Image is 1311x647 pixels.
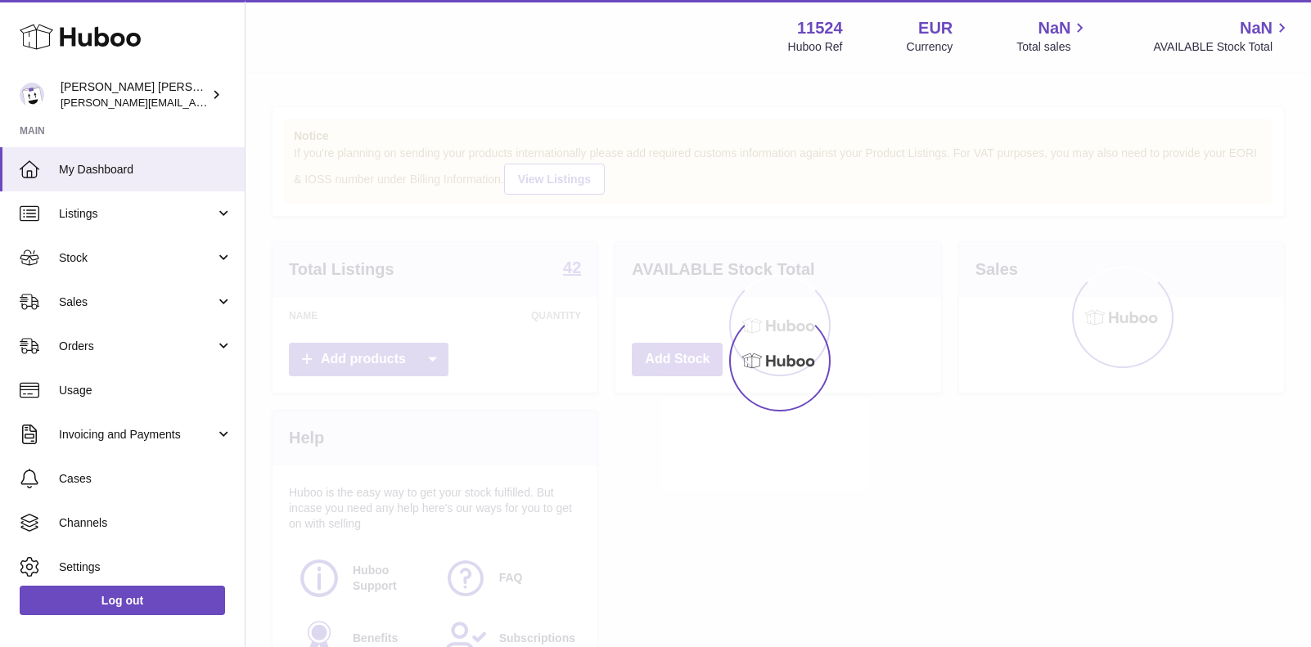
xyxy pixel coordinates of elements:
span: Invoicing and Payments [59,427,215,443]
strong: EUR [918,17,953,39]
strong: 11524 [797,17,843,39]
span: NaN [1240,17,1273,39]
div: Currency [907,39,953,55]
span: My Dashboard [59,162,232,177]
span: Orders [59,339,215,354]
img: marie@teitv.com [20,83,44,107]
a: NaN AVAILABLE Stock Total [1153,17,1291,55]
a: NaN Total sales [1016,17,1089,55]
a: Log out [20,586,225,615]
span: AVAILABLE Stock Total [1153,39,1291,55]
span: NaN [1038,17,1070,39]
span: Total sales [1016,39,1089,55]
span: Listings [59,206,215,222]
div: [PERSON_NAME] [PERSON_NAME] [61,79,208,110]
span: [PERSON_NAME][EMAIL_ADDRESS][DOMAIN_NAME] [61,96,328,109]
div: Huboo Ref [788,39,843,55]
span: Stock [59,250,215,266]
span: Channels [59,515,232,531]
span: Sales [59,294,215,310]
span: Cases [59,471,232,487]
span: Settings [59,559,232,575]
span: Usage [59,383,232,398]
